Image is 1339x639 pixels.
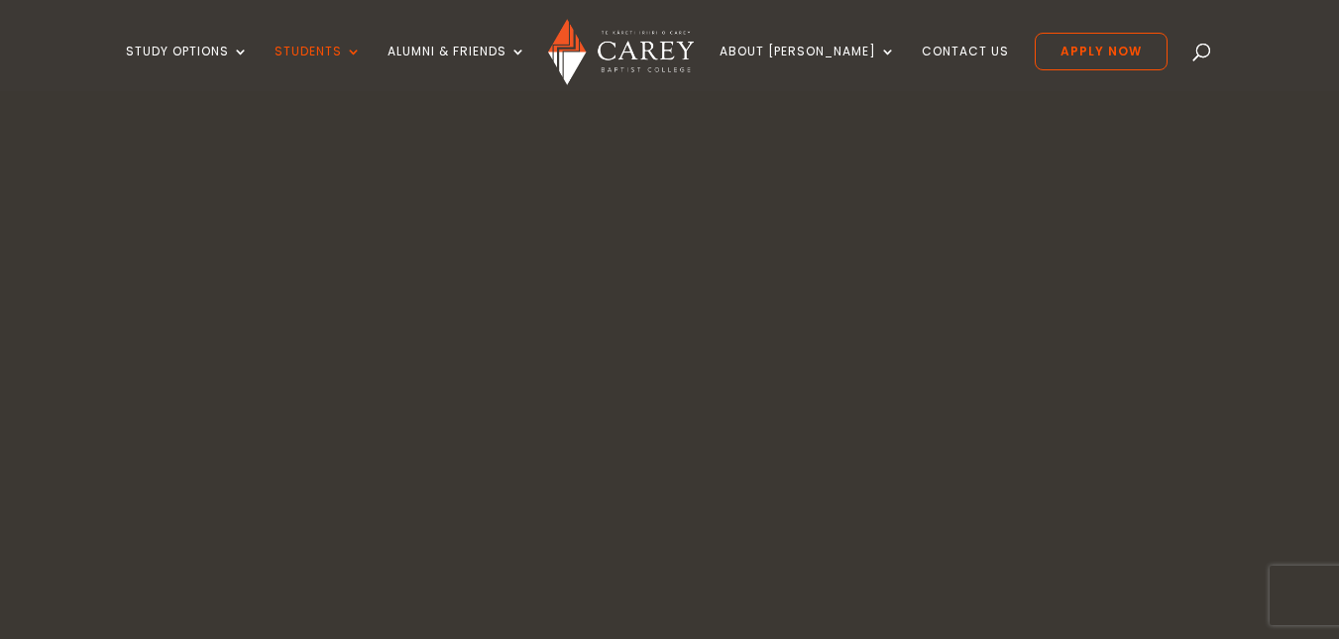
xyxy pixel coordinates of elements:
[388,45,526,91] a: Alumni & Friends
[720,45,896,91] a: About [PERSON_NAME]
[922,45,1009,91] a: Contact Us
[548,19,694,85] img: Carey Baptist College
[1035,33,1168,70] a: Apply Now
[275,45,362,91] a: Students
[126,45,249,91] a: Study Options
